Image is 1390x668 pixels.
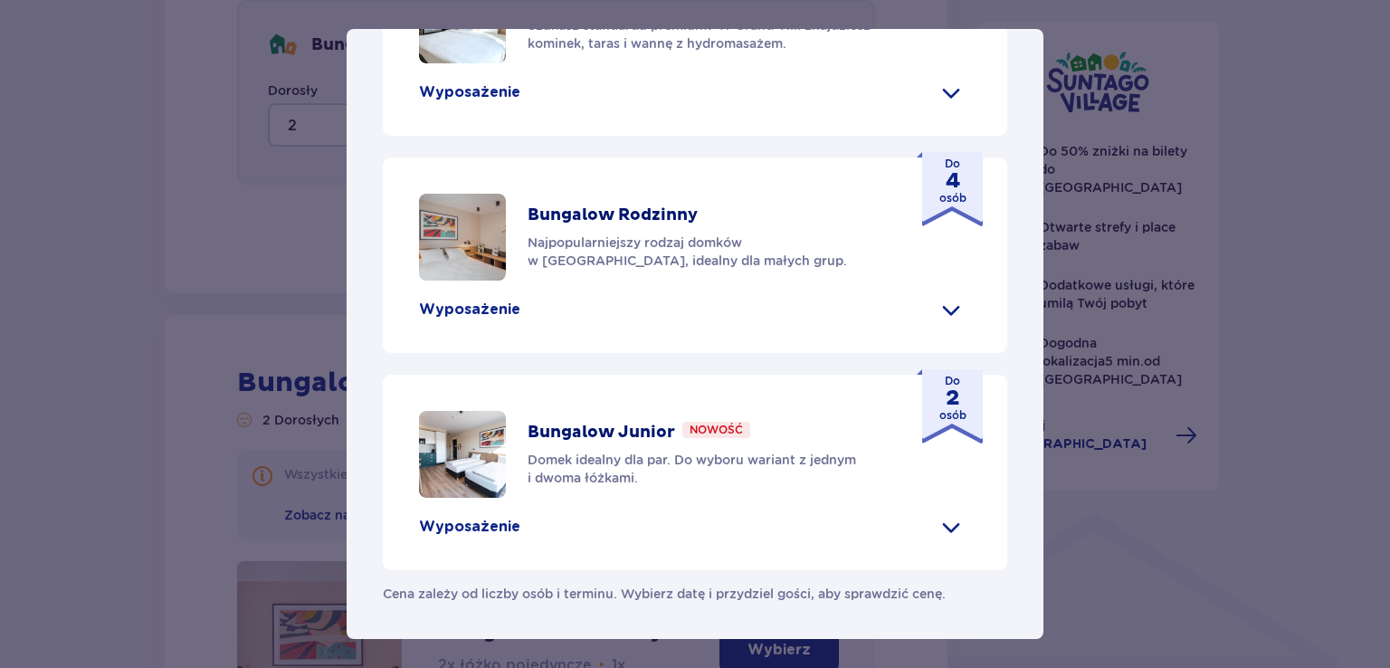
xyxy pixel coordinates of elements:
img: overview of beds in bungalow [419,411,506,498]
p: Wyposażenie [419,517,520,537]
p: Nowość [690,422,743,438]
p: Do osób [939,156,966,206]
p: Bungalow Rodzinny [528,205,698,226]
strong: 2 [939,389,966,407]
p: Szukasz standardu premium? W Grand Villi znajdziesz kominek, taras i wannę z hydromasażem. [528,16,887,52]
p: Wyposażenie [419,82,520,102]
p: Domek idealny dla par. Do wyboru wariant z jednym i dwoma łóżkami. [528,451,887,487]
img: overview of beds in bungalow [419,194,506,281]
p: Cena zależy od liczby osób i terminu. Wybierz datę i przydziel gości, aby sprawdzić cenę. [383,570,946,603]
p: Do osób [939,373,966,424]
p: Najpopularniejszy rodzaj domków w [GEOGRAPHIC_DATA], idealny dla małych grup. [528,234,887,270]
strong: 4 [939,172,966,190]
p: Wyposażenie [419,300,520,320]
p: Bungalow Junior [528,422,675,444]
